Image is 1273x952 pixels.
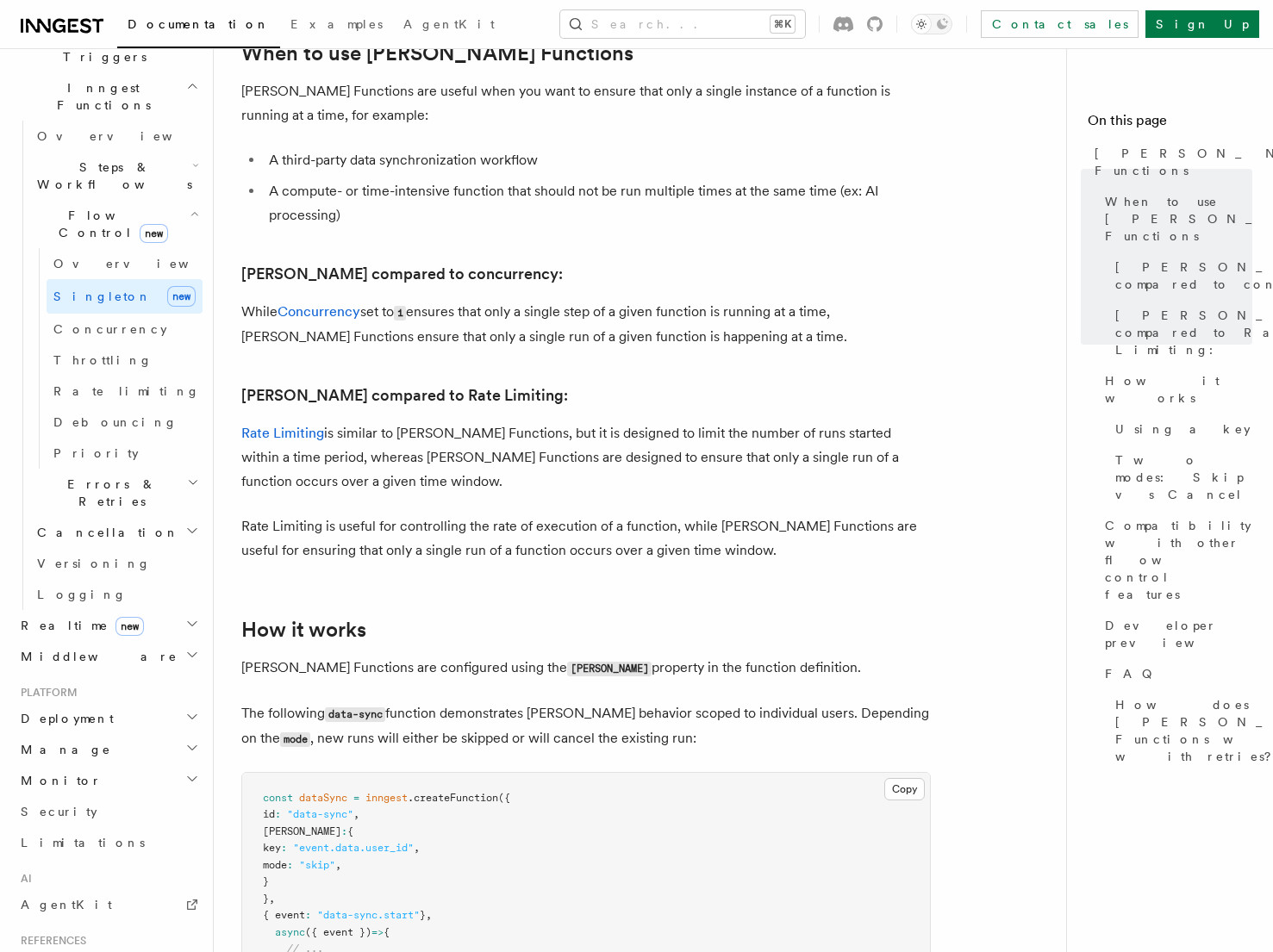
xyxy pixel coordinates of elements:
span: , [269,893,275,905]
button: Copy [884,778,925,800]
span: ({ [498,792,510,804]
a: Security [14,796,203,827]
span: FAQ [1105,665,1161,682]
a: [PERSON_NAME] compared to Rate Limiting: [241,383,568,408]
a: AgentKit [14,889,203,920]
a: Throttling [47,345,203,376]
p: While set to ensures that only a single step of a given function is running at a time, [PERSON_NA... [241,300,931,349]
span: { [384,926,390,938]
span: Debouncing [53,415,178,429]
span: AgentKit [403,17,495,31]
button: Steps & Workflows [30,152,203,200]
span: Steps & Workflows [30,159,192,193]
span: dataSync [299,792,347,804]
span: => [371,926,384,938]
span: : [275,808,281,820]
span: Deployment [14,710,114,727]
span: : [305,909,311,921]
button: Deployment [14,703,203,734]
p: is similar to [PERSON_NAME] Functions, but it is designed to limit the number of runs started wit... [241,421,931,494]
span: Flow Control [30,207,190,241]
span: Versioning [37,557,151,570]
a: How it works [1098,365,1252,414]
a: Limitations [14,827,203,858]
a: AgentKit [393,5,505,47]
span: Overview [37,129,215,143]
span: Developer preview [1105,617,1252,651]
button: Manage [14,734,203,765]
span: async [275,926,305,938]
a: Compatibility with other flow control features [1098,510,1252,610]
span: } [420,909,426,921]
span: "skip" [299,859,335,871]
span: References [14,934,86,948]
p: [PERSON_NAME] Functions are configured using the property in the function definition. [241,656,931,681]
span: id [263,808,275,820]
span: : [281,842,287,854]
a: Developer preview [1098,610,1252,658]
span: , [414,842,420,854]
span: new [140,224,168,243]
span: Inngest Functions [14,79,186,114]
p: [PERSON_NAME] Functions are useful when you want to ensure that only a single instance of a funct... [241,79,931,128]
a: Two modes: Skip vs Cancel [1108,445,1252,510]
a: Concurrency [47,314,203,345]
a: Contact sales [981,10,1139,38]
a: Rate limiting [47,376,203,407]
button: Events & Triggers [14,24,203,72]
button: Toggle dark mode [911,14,952,34]
span: inngest [365,792,408,804]
span: { event [263,909,305,921]
a: Documentation [117,5,280,48]
span: } [263,893,269,905]
p: The following function demonstrates [PERSON_NAME] behavior scoped to individual users. Depending ... [241,701,931,751]
span: new [167,286,196,307]
a: Sign Up [1145,10,1259,38]
span: Examples [290,17,383,31]
span: mode [263,859,287,871]
a: [PERSON_NAME] compared to Rate Limiting: [1108,300,1252,365]
button: Search...⌘K [560,10,805,38]
a: [PERSON_NAME] compared to concurrency: [1108,252,1252,300]
span: { [347,825,353,837]
a: Singletonnew [47,279,203,314]
span: Concurrency [53,322,167,336]
span: Security [21,805,97,818]
span: Manage [14,741,111,758]
span: new [115,617,144,636]
button: Flow Controlnew [30,200,203,248]
p: Rate Limiting is useful for controlling the rate of execution of a function, while [PERSON_NAME] ... [241,514,931,563]
a: Overview [30,121,203,152]
a: How does [PERSON_NAME] Functions work with retries? [1108,689,1252,772]
span: [PERSON_NAME] [263,825,341,837]
a: Rate Limiting [241,425,324,441]
div: Inngest Functions [14,121,203,610]
button: Middleware [14,641,203,672]
button: Errors & Retries [30,469,203,517]
button: Inngest Functions [14,72,203,121]
span: : [287,859,293,871]
span: AgentKit [21,898,112,912]
a: Overview [47,248,203,279]
button: Realtimenew [14,610,203,641]
a: When to use [PERSON_NAME] Functions [241,41,633,65]
code: data-sync [325,707,385,722]
button: Monitor [14,765,203,796]
span: , [426,909,432,921]
span: ({ event }) [305,926,371,938]
a: FAQ [1098,658,1252,689]
span: Errors & Retries [30,476,187,510]
span: key [263,842,281,854]
a: Logging [30,579,203,610]
a: How it works [241,618,366,642]
a: [PERSON_NAME] Functions [1088,138,1252,186]
span: Events & Triggers [14,31,188,65]
a: Versioning [30,548,203,579]
span: , [335,859,341,871]
span: Realtime [14,617,144,634]
a: Examples [280,5,393,47]
span: "data-sync.start" [317,909,420,921]
span: } [263,875,269,887]
span: , [353,808,359,820]
span: Logging [37,588,127,601]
